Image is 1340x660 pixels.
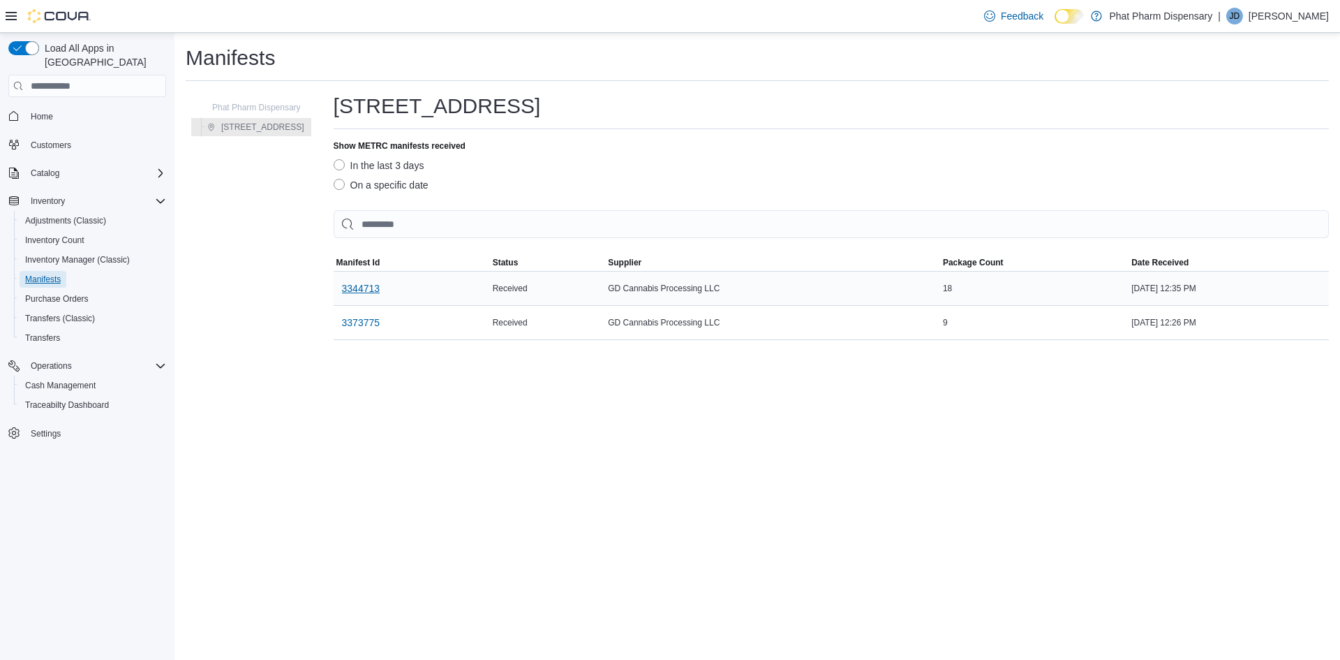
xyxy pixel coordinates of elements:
[943,257,1004,268] span: Package Count
[943,317,948,328] span: 9
[1129,314,1329,331] div: [DATE] 12:26 PM
[1218,8,1221,24] p: |
[20,310,166,327] span: Transfers (Classic)
[20,271,166,288] span: Manifests
[20,212,166,229] span: Adjustments (Classic)
[14,309,172,328] button: Transfers (Classic)
[20,271,66,288] a: Manifests
[20,232,166,249] span: Inventory Count
[342,316,380,330] span: 3373775
[8,100,166,480] nav: Complex example
[14,328,172,348] button: Transfers
[25,136,166,154] span: Customers
[20,397,166,413] span: Traceabilty Dashboard
[25,332,60,344] span: Transfers
[14,395,172,415] button: Traceabilty Dashboard
[336,309,386,337] button: 3373775
[334,140,466,152] label: Show METRC manifests received
[20,251,135,268] a: Inventory Manager (Classic)
[25,235,84,246] span: Inventory Count
[25,358,77,374] button: Operations
[31,196,65,207] span: Inventory
[39,41,166,69] span: Load All Apps in [GEOGRAPHIC_DATA]
[221,122,304,133] span: [STREET_ADDRESS]
[978,2,1049,30] a: Feedback
[20,377,166,394] span: Cash Management
[1226,8,1243,24] div: Jordan Dill
[3,423,172,443] button: Settings
[25,107,166,124] span: Home
[608,257,641,268] span: Supplier
[336,257,380,268] span: Manifest Id
[20,212,112,229] a: Adjustments (Classic)
[25,193,166,210] span: Inventory
[3,191,172,211] button: Inventory
[25,165,166,182] span: Catalog
[25,215,106,226] span: Adjustments (Classic)
[25,399,109,411] span: Traceabilty Dashboard
[25,165,65,182] button: Catalog
[25,137,77,154] a: Customers
[1055,9,1084,24] input: Dark Mode
[14,289,172,309] button: Purchase Orders
[25,108,59,125] a: Home
[212,102,301,113] span: Phat Pharm Dispensary
[193,99,306,116] button: Phat Pharm Dispensary
[336,274,386,302] button: 3344713
[14,230,172,250] button: Inventory Count
[25,425,66,442] a: Settings
[14,211,172,230] button: Adjustments (Classic)
[493,257,519,268] span: Status
[20,291,94,307] a: Purchase Orders
[334,92,541,120] h1: [STREET_ADDRESS]
[20,397,114,413] a: Traceabilty Dashboard
[25,313,95,324] span: Transfers (Classic)
[31,428,61,439] span: Settings
[31,168,59,179] span: Catalog
[14,250,172,270] button: Inventory Manager (Classic)
[25,293,89,305] span: Purchase Orders
[25,425,166,442] span: Settings
[3,135,172,155] button: Customers
[3,163,172,183] button: Catalog
[202,119,310,135] button: [STREET_ADDRESS]
[1001,9,1043,23] span: Feedback
[608,283,720,294] span: GD Cannabis Processing LLC
[493,317,528,328] span: Received
[943,283,952,294] span: 18
[25,193,70,210] button: Inventory
[334,210,1329,238] input: This is a search bar. As you type, the results lower in the page will automatically filter.
[186,44,275,72] h1: Manifests
[493,283,528,294] span: Received
[1230,8,1240,24] span: JD
[20,310,100,327] a: Transfers (Classic)
[25,254,130,265] span: Inventory Manager (Classic)
[3,356,172,376] button: Operations
[20,377,101,394] a: Cash Management
[28,9,91,23] img: Cova
[20,291,166,307] span: Purchase Orders
[25,358,166,374] span: Operations
[25,380,96,391] span: Cash Management
[334,177,429,193] label: On a specific date
[14,376,172,395] button: Cash Management
[20,330,66,346] a: Transfers
[1109,8,1212,24] p: Phat Pharm Dispensary
[608,317,720,328] span: GD Cannabis Processing LLC
[334,157,424,174] label: In the last 3 days
[20,251,166,268] span: Inventory Manager (Classic)
[342,281,380,295] span: 3344713
[1129,280,1329,297] div: [DATE] 12:35 PM
[20,330,166,346] span: Transfers
[3,105,172,126] button: Home
[1131,257,1189,268] span: Date Received
[31,360,72,372] span: Operations
[1249,8,1329,24] p: [PERSON_NAME]
[14,270,172,289] button: Manifests
[31,140,71,151] span: Customers
[31,111,53,122] span: Home
[25,274,61,285] span: Manifests
[20,232,90,249] a: Inventory Count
